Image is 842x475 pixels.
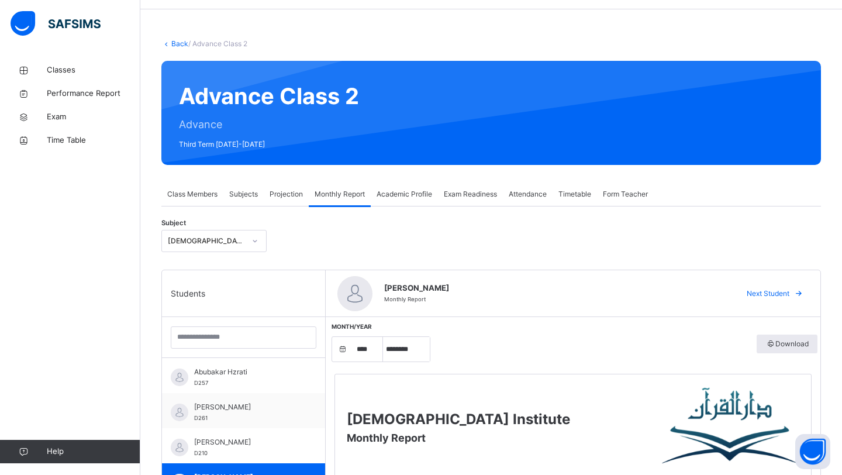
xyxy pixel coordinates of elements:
span: [PERSON_NAME] [194,402,299,412]
span: Monthly Report [315,189,365,199]
img: default.svg [171,404,188,421]
span: [PERSON_NAME] [384,283,726,294]
span: Monthly Report [347,432,426,444]
span: D210 [194,450,208,456]
span: Form Teacher [603,189,648,199]
span: Exam [47,111,140,123]
img: Darul Quran Institute [662,386,799,468]
span: Attendance [509,189,547,199]
span: Timetable [558,189,591,199]
span: D261 [194,415,208,421]
span: / Advance Class 2 [188,39,247,48]
img: safsims [11,11,101,36]
div: [DEMOGRAPHIC_DATA] Memorisation [168,236,245,246]
span: Projection [270,189,303,199]
button: Open asap [795,434,830,469]
span: [PERSON_NAME] [194,437,299,448]
span: Class Members [167,189,218,199]
span: Exam Readiness [444,189,497,199]
span: Month/Year [332,323,372,330]
span: Students [171,287,205,300]
span: Subject [161,218,186,228]
span: Classes [47,64,140,76]
span: D257 [194,380,208,386]
span: Subjects [229,189,258,199]
span: [DEMOGRAPHIC_DATA] Institute [347,411,570,428]
span: Next Student [747,288,789,299]
span: Academic Profile [377,189,432,199]
img: default.svg [171,369,188,386]
a: Back [171,39,188,48]
span: Performance Report [47,88,140,99]
span: Help [47,446,140,457]
span: Time Table [47,135,140,146]
span: Abubakar Hzrati [194,367,299,377]
span: Download [765,339,809,349]
span: Monthly Report [384,296,426,302]
img: default.svg [337,276,372,311]
img: default.svg [171,439,188,456]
